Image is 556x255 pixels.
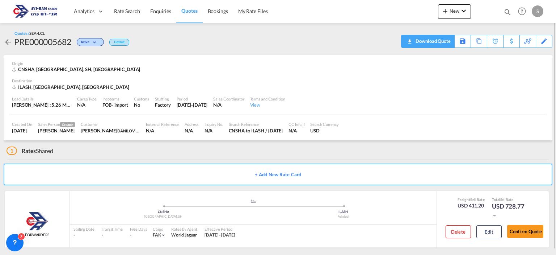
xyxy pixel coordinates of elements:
[134,102,149,108] div: No
[288,122,304,127] div: CC Email
[253,214,433,219] div: Ashdod
[60,122,75,127] span: Creator
[71,36,106,48] div: Change Status Here
[14,30,45,36] div: Quotes /SEA-LCL
[155,102,170,108] div: Factory Stuffing
[492,213,497,218] md-icon: icon-chevron-down
[405,36,414,42] md-icon: icon-download
[238,8,268,14] span: My Rate Files
[38,122,75,127] div: Sales Person
[114,8,140,14] span: Rate Search
[102,102,111,108] div: FOB
[177,102,208,108] div: 30 Sep 2025
[155,96,170,102] div: Stuffing
[414,35,451,47] div: Download Quote
[81,40,91,47] span: Active
[177,96,208,102] div: Period
[12,61,544,66] div: Origin
[14,36,71,48] div: PRE000005682
[185,122,198,127] div: Address
[250,96,285,102] div: Terms and Condition
[4,38,12,46] md-icon: icon-arrow-left
[171,232,197,238] div: World Jaguar
[310,122,339,127] div: Search Currency
[74,8,94,15] span: Analytics
[109,39,129,46] div: Default
[205,226,235,232] div: Effective Period
[38,127,75,134] div: SAAR ZEHAVIAN
[208,8,228,14] span: Bookings
[441,8,468,14] span: New
[171,232,197,238] span: World Jaguar
[492,202,528,219] div: USD 728.77
[130,232,131,238] div: -
[229,127,283,134] div: CNSHA to ILASH / 16 Sep 2025
[77,102,97,108] div: N/A
[153,232,161,238] span: FAK
[470,197,476,202] span: Sell
[205,127,223,134] div: N/A
[12,78,544,83] div: Destination
[181,8,197,14] span: Quotes
[161,233,166,238] md-icon: icon-chevron-down
[288,127,304,134] div: N/A
[146,127,179,134] div: N/A
[532,5,543,17] div: S
[405,35,451,47] div: Quote PDF is not available at this time
[4,36,14,48] div: icon-arrow-left
[446,225,471,238] button: Delete
[73,210,253,214] div: CNSHA
[102,96,128,102] div: Incoterms
[253,210,433,214] div: ILASH
[73,214,253,219] div: [GEOGRAPHIC_DATA], SH
[11,3,60,20] img: 166978e0a5f911edb4280f3c7a976193.png
[205,232,235,238] div: 16 Sep 2025 - 30 Sep 2025
[476,225,502,238] button: Edit
[22,147,36,154] span: Rates
[153,226,166,232] div: Cargo
[229,122,283,127] div: Search Reference
[459,7,468,15] md-icon: icon-chevron-down
[81,122,140,127] div: Customer
[91,41,100,45] md-icon: icon-chevron-down
[12,102,71,108] div: [PERSON_NAME] : 5.26 MT | Volumetric Wt : 10.28 CBM | Chargeable Wt : 10.28 W/M
[25,232,49,237] span: FORWARDERS
[500,197,506,202] span: Sell
[73,226,94,232] div: Sailing Date
[7,147,53,155] div: Shared
[77,96,97,102] div: Cargo Type
[185,127,198,134] div: N/A
[171,226,197,232] div: Rates by Agent
[18,66,140,72] span: CNSHA, [GEOGRAPHIC_DATA], SH, [GEOGRAPHIC_DATA]
[77,38,104,46] div: Change Status Here
[504,8,511,19] div: icon-magnify
[205,122,223,127] div: Inquiry No.
[26,212,48,230] img: Aviram
[12,127,32,134] div: 16 Sep 2025
[405,35,451,47] div: Download Quote
[492,197,528,202] div: Total Rate
[130,226,147,232] div: Free Days
[213,102,244,108] div: N/A
[310,127,339,134] div: USD
[12,122,32,127] div: Created On
[12,96,71,102] div: Load Details
[441,7,450,15] md-icon: icon-plus 400-fg
[438,4,471,19] button: icon-plus 400-fgNewicon-chevron-down
[117,128,174,133] span: DANILOV TRADING COMPANY
[507,225,543,238] button: Confirm Quote
[7,147,17,155] span: 1
[102,232,123,238] div: -
[458,202,485,209] div: USD 411.20
[146,122,179,127] div: External Reference
[250,102,285,108] div: View
[504,8,511,16] md-icon: icon-magnify
[516,5,528,17] span: Help
[458,197,485,202] div: Freight Rate
[134,96,149,102] div: Customs
[4,164,552,185] button: + Add New Rate Card
[111,102,128,108] div: - import
[249,200,258,203] md-icon: assets/icons/custom/ship-fill.svg
[102,226,123,232] div: Transit Time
